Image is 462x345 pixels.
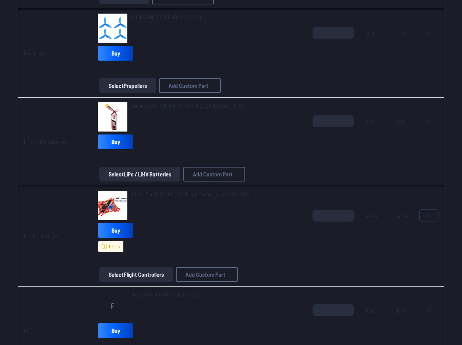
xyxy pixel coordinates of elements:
[396,210,408,245] span: 50.99
[98,191,127,220] img: image
[24,327,35,334] a: ESCs
[24,233,60,239] a: Flight Controllers
[130,103,243,109] span: Gaoneng GNB 300mAh 2S 3.6V 80C LiHV Battery - XT30
[98,78,158,93] a: SelectPropellers
[130,291,201,298] span: Flycolor Raptor Slim 40A 2-4s ESC
[99,78,156,93] button: SelectPropellers
[130,102,243,109] a: Gaoneng GNB 300mAh 2S 3.6V 80C LiHV Battery - XT30
[396,304,408,339] span: 19.49
[193,171,233,177] span: Add Custom Part
[159,78,221,93] button: Add Custom Part
[396,27,408,62] span: 3.49
[130,14,202,20] span: BetaFPV HQ 3030 Tri-Blade 3" Prop
[366,210,385,245] span: 50.99
[176,267,238,282] button: Add Custom Part
[130,191,249,197] span: HGLRC Zeus5 AIO 1-2S F411 Flight Controller - 5A ESC, WiFi
[24,50,46,56] a: Propellers
[130,191,249,198] a: HGLRC Zeus5 AIO 1-2S F411 Flight Controller - 5A ESC, WiFi
[98,102,127,132] img: image
[366,304,385,339] span: 19.49
[130,291,201,298] a: Flycolor Raptor Slim 40A 2-4s ESC
[98,46,133,61] a: Buy
[24,139,67,145] a: LiPo / LiHV Batteries
[366,115,385,151] span: 6.99
[98,167,182,182] a: SelectLiPo / LiHV Batteries
[396,115,408,151] span: 6.99
[111,302,114,309] span: F
[98,134,133,149] a: Buy
[99,267,173,282] button: SelectFlight Controllers
[98,223,133,238] a: Buy
[366,27,385,62] span: 3.49
[109,243,120,250] span: ESCs
[98,267,174,282] a: SelectFlight Controllers
[169,83,208,89] span: Add Custom Part
[183,167,245,182] button: Add Custom Part
[98,14,127,43] img: image
[98,323,133,338] a: Buy
[99,167,180,182] button: SelectLiPo / LiHV Batteries
[186,272,225,277] span: Add Custom Part
[130,14,202,21] a: BetaFPV HQ 3030 Tri-Blade 3" Prop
